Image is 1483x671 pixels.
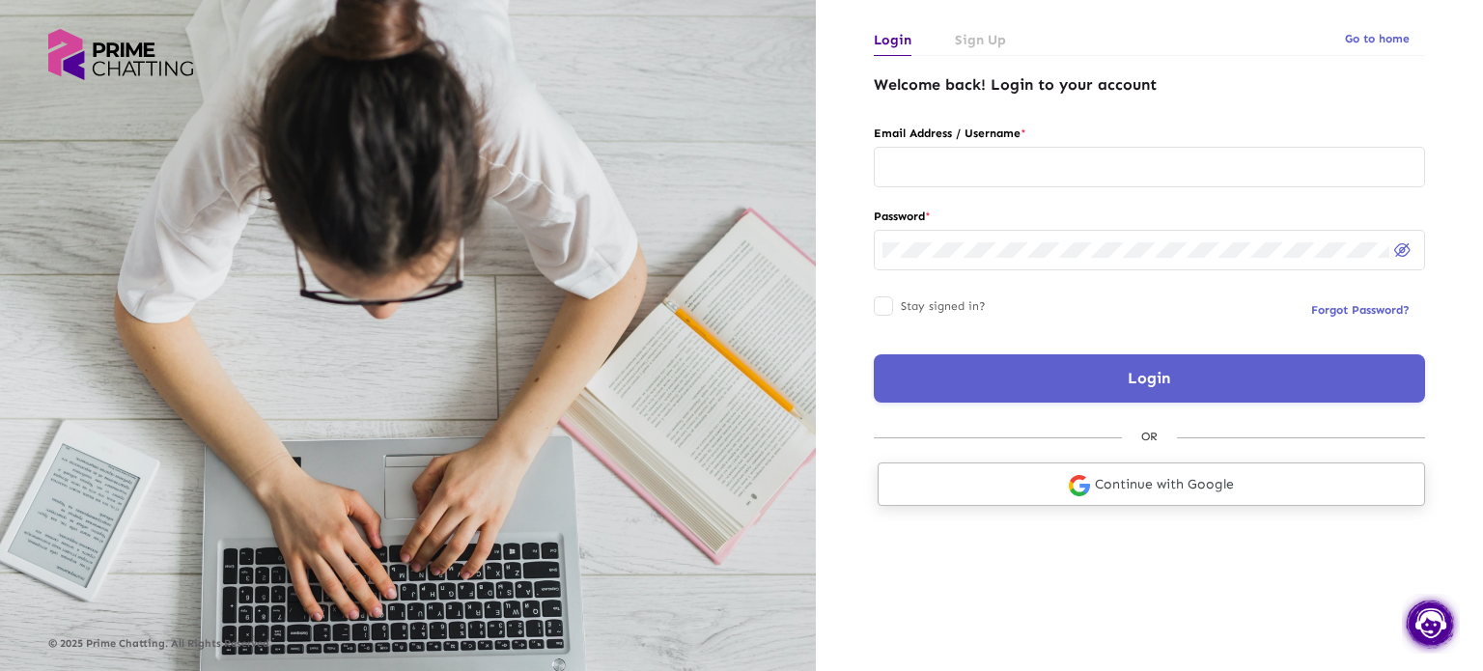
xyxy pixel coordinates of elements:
img: eye-off.svg [1394,243,1411,257]
span: Go to home [1345,32,1410,45]
p: © 2025 Prime Chatting. All Rights Reserved. [48,638,768,650]
span: Stay signed in? [901,294,986,318]
img: chat.png [1402,594,1460,654]
label: Email Address / Username [874,123,1425,144]
a: Login [874,24,911,56]
span: Forgot Password? [1311,303,1410,317]
span: Login [1128,369,1170,387]
button: Forgot Password? [1296,293,1425,327]
button: Go to home [1329,21,1425,56]
h4: Welcome back! Login to your account [874,75,1425,94]
label: Password [874,206,1425,227]
a: Sign Up [955,24,1006,56]
button: Login [874,354,1425,403]
button: Hide password [1389,236,1416,263]
div: OR [1122,426,1177,447]
img: google-login.svg [1069,475,1090,496]
img: logo [48,29,193,80]
a: Continue with Google [878,462,1425,506]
